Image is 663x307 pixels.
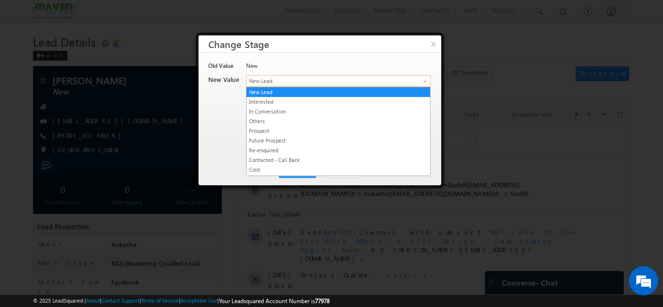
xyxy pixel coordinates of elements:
div: All Selected [51,11,79,19]
div: Earlier This Week [10,85,62,94]
a: About [86,297,100,304]
div: Chat with us now [50,51,163,64]
span: 77978 [315,297,330,305]
span: [DATE] [30,103,52,112]
a: Interested [247,97,430,106]
span: details [148,146,193,154]
div: Old Value [208,62,240,75]
div: Minimize live chat window [159,5,182,28]
em: Start Chat [132,238,176,251]
div: New Value [208,75,240,89]
span: Contact Owner changed from to by . [63,56,292,73]
div: . [63,146,349,155]
span: Contact Capture: [63,146,140,154]
a: Prospect [247,127,430,135]
textarea: Type your message and hit 'Enter' [13,90,177,230]
a: Re-enquired [247,146,430,155]
h3: Change Stage [208,35,441,52]
span: [DATE] [30,56,52,65]
a: New Lead [247,88,430,97]
a: Future Prospect [247,136,430,145]
span: 12:55 PM [30,67,59,76]
a: Acceptable Use [181,297,217,304]
a: Terms of Service [141,297,179,304]
a: Portal Link Shared [247,175,430,184]
span: [DATE] [30,146,52,155]
a: Others [247,117,430,126]
span: Automation [85,103,133,112]
span: Guddi([EMAIL_ADDRESS][DOMAIN_NAME]) [63,56,282,73]
ul: New Lead [246,87,431,176]
span: 12:02 PM [30,157,59,166]
img: d_60004797649_company_0_60004797649 [17,51,41,64]
span: Time [146,7,159,22]
span: © 2025 LeadSquared | | | | | [33,296,330,306]
span: Welcome to the Executive MTech in VLSI Design - Your Journey Begins Now! [63,103,340,129]
a: New Lead [246,75,431,87]
a: In Conversation [247,107,430,116]
span: New Lead [247,77,398,85]
span: Aukasha([EMAIL_ADDRESS][DOMAIN_NAME]) [126,65,258,73]
span: Activity Type [10,7,43,22]
span: Guddi [273,65,290,73]
div: All Time [167,11,186,19]
span: Sent email with subject [63,103,245,112]
button: × [426,35,441,52]
span: 12:02 PM [30,114,59,123]
a: Contacted - Call Back [247,156,430,164]
a: Cold [247,165,430,174]
div: All Selected [49,8,121,22]
span: Your Leadsquared Account Number is [219,297,330,305]
a: Contact Support [101,297,140,304]
div: [DATE] [10,38,41,47]
div: by [PERSON_NAME]<[EMAIL_ADDRESS][DOMAIN_NAME]>. [63,103,349,137]
div: New [246,62,430,75]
